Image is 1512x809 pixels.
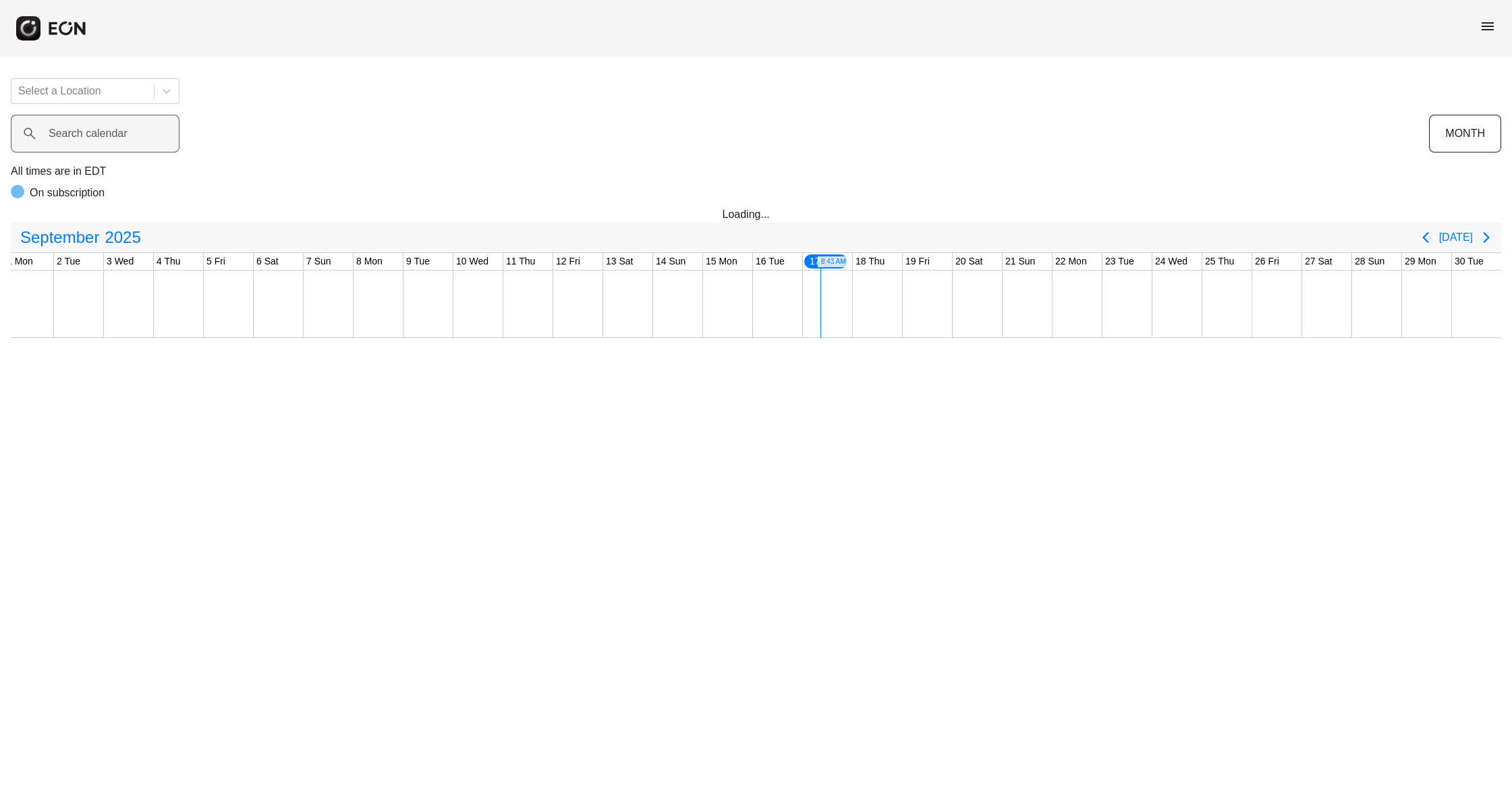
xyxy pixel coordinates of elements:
[12,224,149,251] button: September2025
[653,253,688,270] div: 14 Sun
[603,253,636,270] div: 13 Sat
[853,253,887,270] div: 18 Thu
[753,253,787,270] div: 16 Tue
[1352,253,1387,270] div: 28 Sun
[1439,225,1473,250] button: [DATE]
[803,253,849,270] div: 17 Wed
[1003,253,1038,270] div: 21 Sun
[953,253,985,270] div: 20 Sat
[204,253,228,270] div: 5 Fri
[1053,253,1090,270] div: 22 Mon
[1202,253,1237,270] div: 25 Thu
[723,206,790,223] div: Loading...
[1402,253,1439,270] div: 29 Mon
[503,253,538,270] div: 11 Thu
[1102,253,1137,270] div: 23 Tue
[1302,253,1335,270] div: 27 Sat
[49,125,128,142] label: Search calendar
[403,253,432,270] div: 9 Tue
[30,185,105,201] p: On subscription
[102,224,143,251] span: 2025
[11,163,1501,179] p: All times are in EDT
[1152,253,1190,270] div: 24 Wed
[903,253,932,270] div: 19 Fri
[254,253,281,270] div: 6 Sat
[1412,224,1439,251] button: Previous page
[154,253,184,270] div: 4 Thu
[1252,253,1282,270] div: 26 Fri
[703,253,740,270] div: 15 Mon
[453,253,491,270] div: 10 Wed
[4,253,36,270] div: 1 Mon
[1452,253,1486,270] div: 30 Tue
[104,253,136,270] div: 3 Wed
[54,253,83,270] div: 2 Tue
[354,253,385,270] div: 8 Mon
[304,253,334,270] div: 7 Sun
[553,253,583,270] div: 12 Fri
[18,224,102,251] span: September
[1480,18,1496,34] span: menu
[1429,115,1501,152] button: MONTH
[1473,224,1500,251] button: Next page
